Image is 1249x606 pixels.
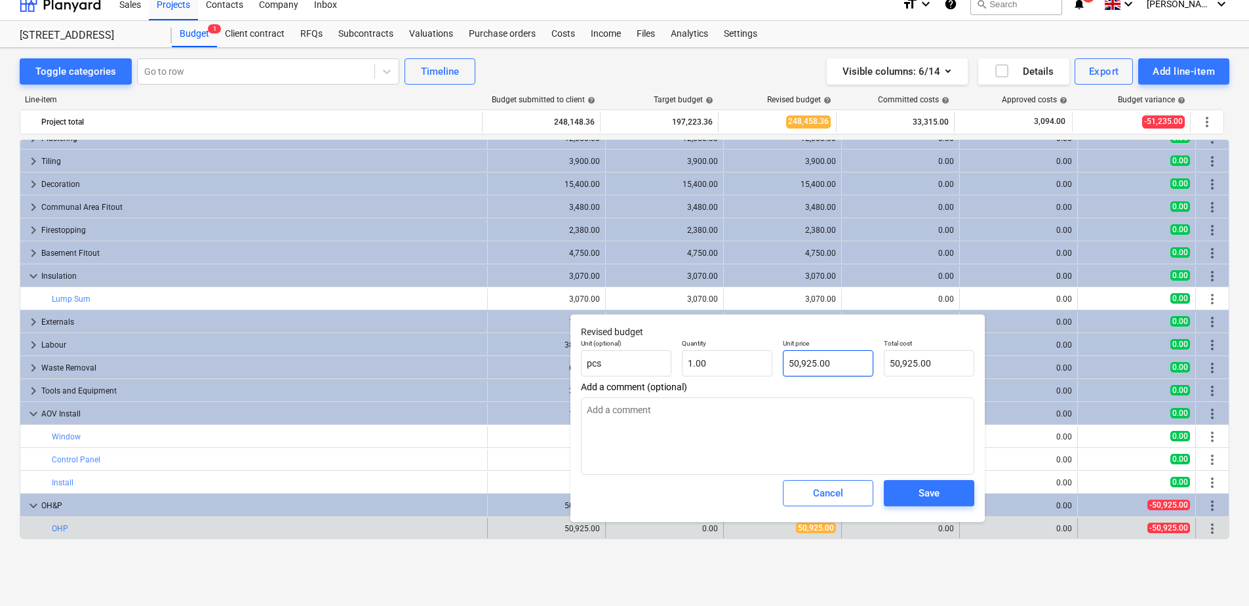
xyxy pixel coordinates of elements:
[493,272,600,281] div: 3,070.00
[842,111,949,132] div: 33,315.00
[20,95,483,104] div: Line-item
[493,363,600,373] div: 6,800.00
[663,21,716,47] div: Analytics
[878,95,949,104] div: Committed costs
[1199,114,1215,130] span: More actions
[1204,222,1220,238] span: More actions
[805,294,836,304] div: 3,070.00
[611,203,718,212] div: 3,480.00
[41,111,477,132] div: Project total
[965,386,1072,395] div: 0.00
[585,96,595,104] span: help
[1204,314,1220,330] span: More actions
[208,24,221,33] span: 1
[847,524,954,533] div: 0.00
[827,58,968,85] button: Visible columns:6/14
[493,249,600,258] div: 4,750.00
[654,95,713,104] div: Target budget
[965,409,1072,418] div: 0.00
[1204,337,1220,353] span: More actions
[611,157,718,166] div: 3,900.00
[847,249,954,258] div: 0.00
[565,524,600,533] div: 50,925.00
[965,272,1072,281] div: 0.00
[41,312,482,333] div: Externals
[20,58,132,85] button: Toggle categories
[41,151,482,172] div: Tiling
[52,294,90,304] a: Lump Sum
[1142,115,1185,128] span: -51,235.00
[1147,500,1190,510] span: -50,925.00
[965,180,1072,189] div: 0.00
[965,432,1072,441] div: 0.00
[611,272,718,281] div: 3,070.00
[813,485,843,502] div: Cancel
[41,174,482,195] div: Decoration
[461,21,544,47] a: Purchase orders
[1170,477,1190,487] span: 0.00
[978,58,1069,85] button: Details
[583,21,629,47] a: Income
[26,406,41,422] span: keyboard_arrow_down
[26,314,41,330] span: keyboard_arrow_right
[172,21,217,47] div: Budget
[41,380,482,401] div: Tools and Equipment
[939,96,949,104] span: help
[965,317,1072,327] div: 0.00
[1170,270,1190,281] span: 0.00
[1204,383,1220,399] span: More actions
[729,226,836,235] div: 2,380.00
[1170,339,1190,350] span: 0.00
[581,325,974,339] p: Revised budget
[493,501,600,510] div: 50,925.00
[847,180,954,189] div: 0.00
[702,524,718,533] div: 0.00
[1204,406,1220,422] span: More actions
[20,29,156,43] div: [STREET_ADDRESS]
[1170,155,1190,166] span: 0.00
[1138,58,1229,85] button: Add line-item
[1002,95,1067,104] div: Approved costs
[26,222,41,238] span: keyboard_arrow_right
[581,339,671,350] p: Unit (optional)
[884,339,974,350] p: Total cost
[1204,245,1220,261] span: More actions
[217,21,292,47] div: Client contract
[488,111,595,132] div: 248,148.36
[1075,58,1134,85] button: Export
[965,203,1072,212] div: 0.00
[965,455,1072,464] div: 0.00
[1204,452,1220,468] span: More actions
[330,21,401,47] a: Subcontracts
[703,96,713,104] span: help
[544,21,583,47] div: Costs
[493,409,600,418] div: 1,880.00
[1147,523,1190,533] span: -50,925.00
[687,294,718,304] div: 3,070.00
[569,294,600,304] div: 3,070.00
[1170,293,1190,304] span: 0.00
[26,153,41,169] span: keyboard_arrow_right
[493,340,600,350] div: 38,700.00
[1170,362,1190,373] span: 0.00
[965,157,1072,166] div: 0.00
[1057,96,1067,104] span: help
[965,363,1072,373] div: 0.00
[493,203,600,212] div: 3,480.00
[1204,521,1220,536] span: More actions
[35,63,116,80] div: Toggle categories
[41,357,482,378] div: Waste Removal
[1204,498,1220,514] span: More actions
[41,197,482,218] div: Communal Area Fitout
[493,317,600,327] div: 1,900.00
[581,382,974,392] span: Add a comment (optional)
[1204,360,1220,376] span: More actions
[41,403,482,424] div: AOV Install
[1170,178,1190,189] span: 0.00
[493,226,600,235] div: 2,380.00
[26,360,41,376] span: keyboard_arrow_right
[611,226,718,235] div: 2,380.00
[493,386,600,395] div: 3,400.00
[729,203,836,212] div: 3,480.00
